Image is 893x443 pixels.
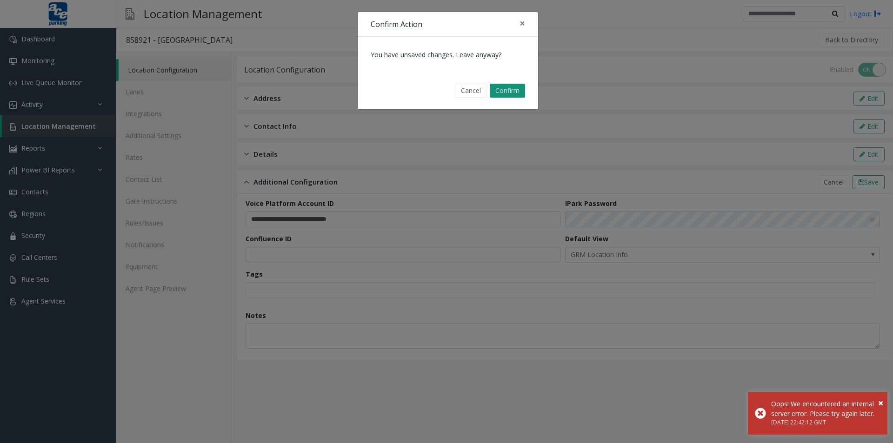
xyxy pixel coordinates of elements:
button: Confirm [490,84,525,98]
div: You have unsaved changes. Leave anyway? [358,37,538,73]
span: × [878,397,883,409]
h4: Confirm Action [371,19,422,30]
button: Close [878,396,883,410]
div: Oops! We encountered an internal server error. Please try again later. [771,399,880,418]
span: × [520,17,525,30]
button: Close [513,12,532,35]
button: Cancel [455,84,487,98]
div: [DATE] 22:42:12 GMT [771,418,880,427]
